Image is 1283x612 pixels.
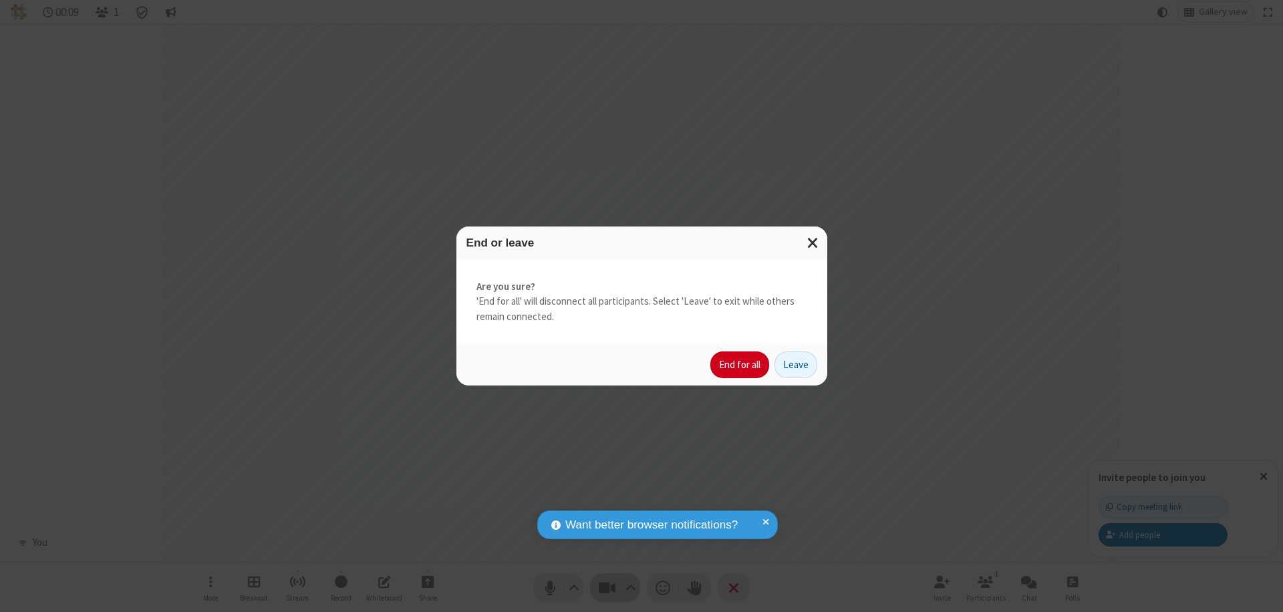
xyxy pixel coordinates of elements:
button: Close modal [799,226,827,259]
div: 'End for all' will disconnect all participants. Select 'Leave' to exit while others remain connec... [456,259,827,345]
h3: End or leave [466,237,817,249]
strong: Are you sure? [476,279,807,295]
button: Leave [774,351,817,378]
button: End for all [710,351,769,378]
span: Want better browser notifications? [565,516,738,534]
